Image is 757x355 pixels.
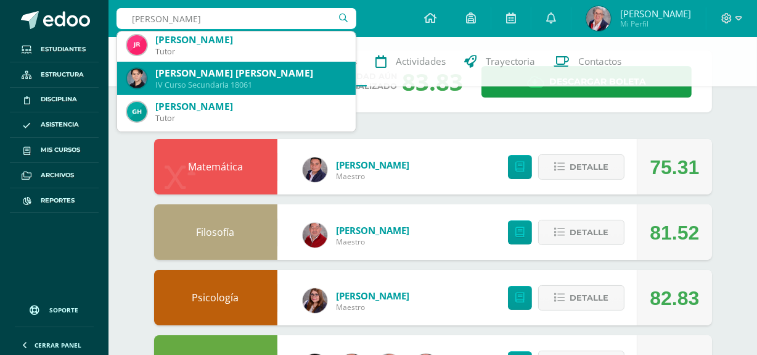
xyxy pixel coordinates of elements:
span: Cerrar panel [35,341,81,349]
a: Asistencia [10,112,99,138]
span: [PERSON_NAME] [620,7,691,20]
a: [PERSON_NAME] [337,290,410,302]
a: Estructura [10,62,99,88]
a: Psicología [192,291,239,304]
span: Maestro [337,236,410,247]
span: Detalle [570,156,608,178]
div: Matemática [154,139,277,194]
a: Trayectoria [456,37,545,86]
button: Detalle [538,285,624,311]
a: Actividades [367,37,456,86]
span: Maestro [337,302,410,312]
button: Detalle [538,220,624,245]
span: Archivos [41,170,74,180]
div: [PERSON_NAME] [155,33,346,46]
img: 01e4e79abcef54c4a108f09b1b74de85.png [127,102,147,122]
span: Estructura [41,70,84,80]
a: Estudiantes [10,37,99,62]
span: Disciplina [41,94,77,104]
img: 29f1bf3cfcf04feb6792133f3625739e.png [303,288,327,313]
img: 817f6a4ff8703f75552d05f09a1abfc5.png [303,157,327,182]
input: Busca un usuario... [117,8,356,29]
div: IV Curso Secundaria 18061 [155,80,346,90]
a: Reportes [10,188,99,214]
a: Matemática [188,160,243,173]
span: Soporte [50,306,79,314]
span: Trayectoria [486,55,536,68]
span: Estudiantes [41,44,86,54]
span: Detalle [570,286,608,309]
div: 81.52 [650,205,699,261]
span: Contactos [579,55,622,68]
a: Disciplina [10,88,99,113]
span: Maestro [337,171,410,182]
a: Soporte [15,293,94,324]
a: Archivos [10,163,99,188]
div: Filosofía [154,204,277,260]
span: Mi Perfil [620,19,691,29]
span: Mis cursos [41,145,80,155]
img: cb4066c05fad8c9475a4354f73f48469.png [586,6,611,31]
a: [PERSON_NAME] [337,159,410,171]
div: Psicología [154,270,277,325]
a: [PERSON_NAME] [337,224,410,236]
img: 376c7746482b10c11e82ae485ca64299.png [303,223,327,248]
div: Tutor [155,46,346,57]
a: Mis cursos [10,138,99,163]
span: Actividades [396,55,446,68]
span: Asistencia [41,120,79,130]
span: Reportes [41,196,75,206]
div: [PERSON_NAME] [155,100,346,113]
span: Detalle [570,221,608,244]
button: Detalle [538,154,624,180]
a: Filosofía [197,225,235,239]
div: [PERSON_NAME] [PERSON_NAME] [155,67,346,80]
div: 82.83 [650,270,699,326]
img: f755095a36f7f7442a33f81fa0dacf1d.png [127,69,147,88]
div: Tutor [155,113,346,123]
div: 75.31 [650,140,699,195]
img: 6e72af7d1efa5a4e3091cf400365050a.png [127,35,147,55]
a: Contactos [545,37,631,86]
